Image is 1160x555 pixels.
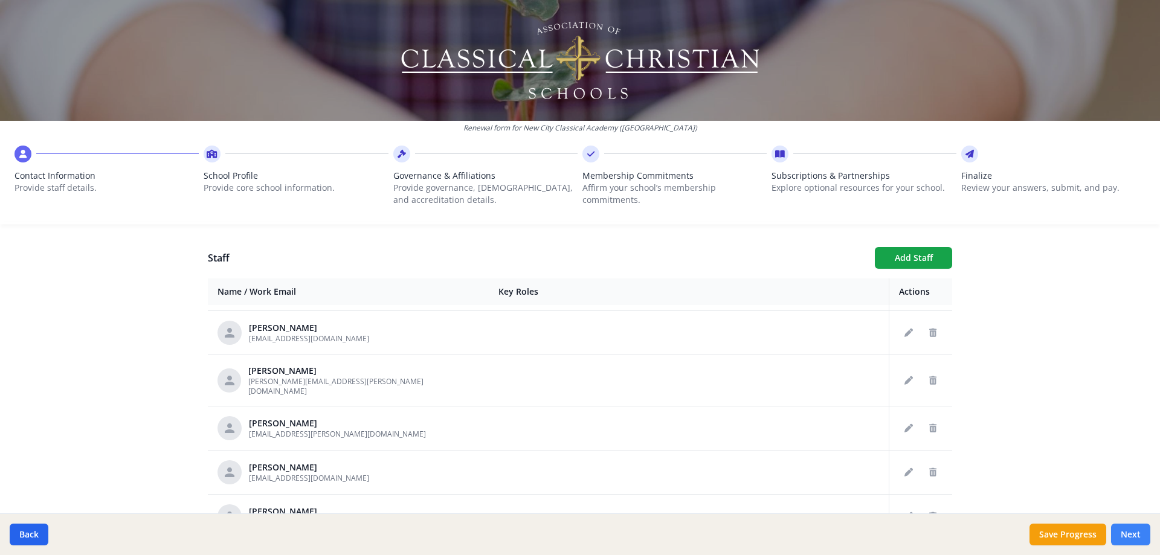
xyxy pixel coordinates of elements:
button: Add Staff [875,247,952,269]
th: Name / Work Email [208,278,489,306]
div: [PERSON_NAME] [249,461,369,473]
button: Delete staff [923,419,942,438]
span: [PERSON_NAME][EMAIL_ADDRESS][PERSON_NAME][DOMAIN_NAME] [248,376,424,396]
div: [PERSON_NAME] [249,505,369,518]
button: Edit staff [899,463,918,482]
img: Logo [399,18,761,103]
button: Delete staff [923,507,942,526]
p: Provide core school information. [204,182,388,194]
div: [PERSON_NAME] [249,417,426,429]
th: Actions [889,278,953,306]
button: Next [1111,524,1150,545]
button: Back [10,524,48,545]
button: Delete staff [923,323,942,342]
div: [PERSON_NAME] [248,365,479,377]
span: [EMAIL_ADDRESS][PERSON_NAME][DOMAIN_NAME] [249,429,426,439]
p: Provide staff details. [14,182,199,194]
p: Review your answers, submit, and pay. [961,182,1145,194]
span: School Profile [204,170,388,182]
button: Edit staff [899,323,918,342]
p: Provide governance, [DEMOGRAPHIC_DATA], and accreditation details. [393,182,578,206]
div: [PERSON_NAME] [249,322,369,334]
p: Affirm your school’s membership commitments. [582,182,767,206]
button: Edit staff [899,371,918,390]
button: Delete staff [923,371,942,390]
h1: Staff [208,251,865,265]
span: Governance & Affiliations [393,170,578,182]
span: Membership Commitments [582,170,767,182]
span: Contact Information [14,170,199,182]
span: Finalize [961,170,1145,182]
button: Save Progress [1029,524,1106,545]
th: Key Roles [489,278,889,306]
span: [EMAIL_ADDRESS][DOMAIN_NAME] [249,333,369,344]
button: Edit staff [899,419,918,438]
button: Delete staff [923,463,942,482]
button: Edit staff [899,507,918,526]
p: Explore optional resources for your school. [772,182,956,194]
span: Subscriptions & Partnerships [772,170,956,182]
span: [EMAIL_ADDRESS][DOMAIN_NAME] [249,473,369,483]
